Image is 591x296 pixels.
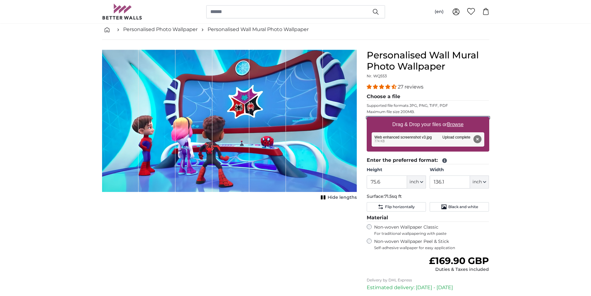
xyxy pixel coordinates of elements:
[367,109,489,114] p: Maximum file size 200MB.
[367,278,489,283] p: Delivery by DHL Express
[410,179,419,185] span: inch
[447,122,463,127] u: Browse
[430,202,489,212] button: Black and white
[102,50,357,202] div: 1 of 1
[367,84,398,90] span: 4.41 stars
[102,4,142,20] img: Betterwalls
[429,266,489,273] div: Duties & Taxes included
[123,26,198,33] a: Personalised Photo Wallpaper
[367,202,426,212] button: Flip horizontally
[384,194,402,199] span: 71.5sq ft
[367,50,489,72] h1: Personalised Wall Mural Photo Wallpaper
[328,194,357,201] span: Hide lengths
[367,214,489,222] legend: Material
[367,74,387,78] span: Nr. WQ553
[430,6,449,17] button: (en)
[208,26,309,33] a: Personalised Wall Mural Photo Wallpaper
[367,284,489,291] p: Estimated delivery: [DATE] - [DATE]
[367,157,489,164] legend: Enter the preferred format:
[374,231,489,236] span: For traditional wallpapering with paste
[374,239,489,250] label: Non-woven Wallpaper Peel & Stick
[470,175,489,189] button: inch
[319,193,357,202] button: Hide lengths
[398,84,423,90] span: 27 reviews
[367,103,489,108] p: Supported file formats JPG, PNG, TIFF, PDF
[385,204,415,209] span: Flip horizontally
[367,194,489,200] p: Surface:
[430,167,489,173] label: Width
[448,204,478,209] span: Black and white
[367,93,489,101] legend: Choose a file
[429,255,489,266] span: £169.90 GBP
[374,245,489,250] span: Self-adhesive wallpaper for easy application
[390,118,466,131] label: Drag & Drop your files or
[102,20,489,40] nav: breadcrumbs
[374,224,489,236] label: Non-woven Wallpaper Classic
[407,175,426,189] button: inch
[367,167,426,173] label: Height
[472,179,482,185] span: inch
